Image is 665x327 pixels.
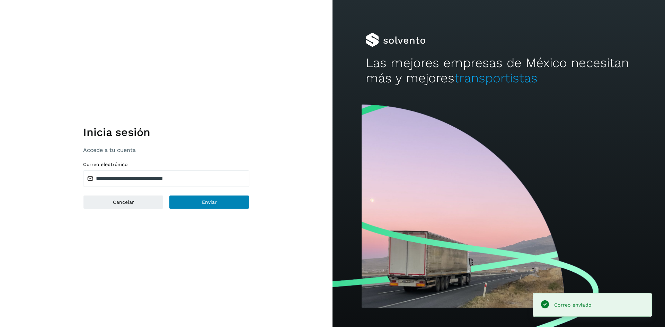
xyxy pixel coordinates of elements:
[113,200,134,205] span: Cancelar
[366,55,632,86] h2: Las mejores empresas de México necesitan más y mejores
[554,302,591,308] span: Correo enviado
[83,162,249,167] label: Correo electrónico
[454,71,538,85] span: transportistas
[169,195,249,209] button: Enviar
[202,200,217,205] span: Enviar
[83,195,163,209] button: Cancelar
[83,126,249,139] h1: Inicia sesión
[83,147,249,153] p: Accede a tu cuenta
